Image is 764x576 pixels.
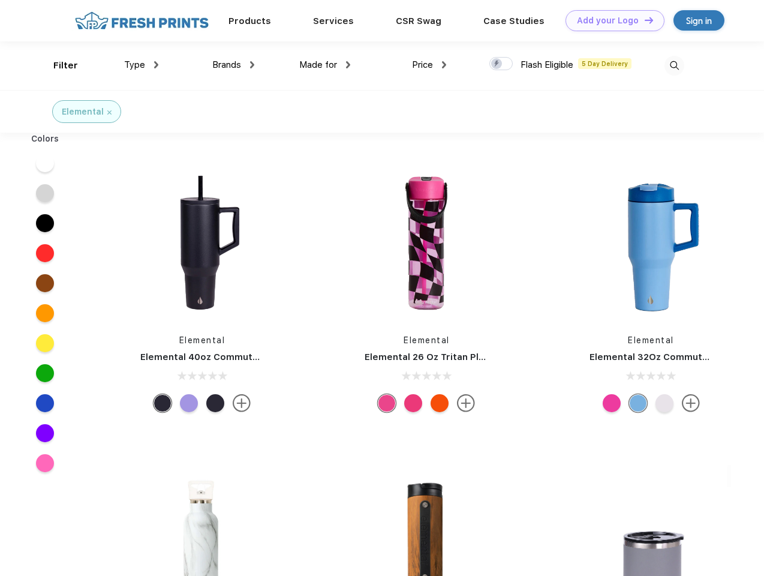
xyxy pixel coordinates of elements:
div: Filter [53,59,78,73]
img: func=resize&h=266 [572,163,731,322]
div: Matte White [655,394,673,412]
span: Brands [212,59,241,70]
img: dropdown.png [154,61,158,68]
span: Made for [299,59,337,70]
img: dropdown.png [250,61,254,68]
img: desktop_search.svg [664,56,684,76]
img: dropdown.png [442,61,446,68]
div: Good Vibes [431,394,449,412]
span: Price [412,59,433,70]
div: Sugar Skull [206,394,224,412]
img: DT [645,17,653,23]
img: more.svg [457,394,475,412]
div: Sign in [686,14,712,28]
img: func=resize&h=266 [122,163,282,322]
span: Type [124,59,145,70]
div: Ocean Blue [629,394,647,412]
div: Colors [22,133,68,145]
a: Elemental 32Oz Commuter Tumbler [589,352,753,362]
div: Hot Pink [603,394,621,412]
div: Black [154,394,172,412]
div: Berries Blast [404,394,422,412]
a: Elemental 40oz Commuter Tumbler [140,352,303,362]
div: Elemental [62,106,104,118]
a: Products [228,16,271,26]
a: Elemental [179,335,225,345]
a: CSR Swag [396,16,441,26]
img: dropdown.png [346,61,350,68]
img: more.svg [233,394,251,412]
a: Elemental [404,335,450,345]
a: Elemental [628,335,674,345]
span: 5 Day Delivery [578,58,631,69]
a: Services [313,16,354,26]
span: Flash Eligible [521,59,573,70]
div: Lavender [180,394,198,412]
img: more.svg [682,394,700,412]
a: Elemental 26 Oz Tritan Plastic Water Bottle [365,352,563,362]
div: Pink Checkers [378,394,396,412]
img: filter_cancel.svg [107,110,112,115]
img: func=resize&h=266 [347,163,506,322]
img: fo%20logo%202.webp [71,10,212,31]
a: Sign in [673,10,724,31]
div: Add your Logo [577,16,639,26]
